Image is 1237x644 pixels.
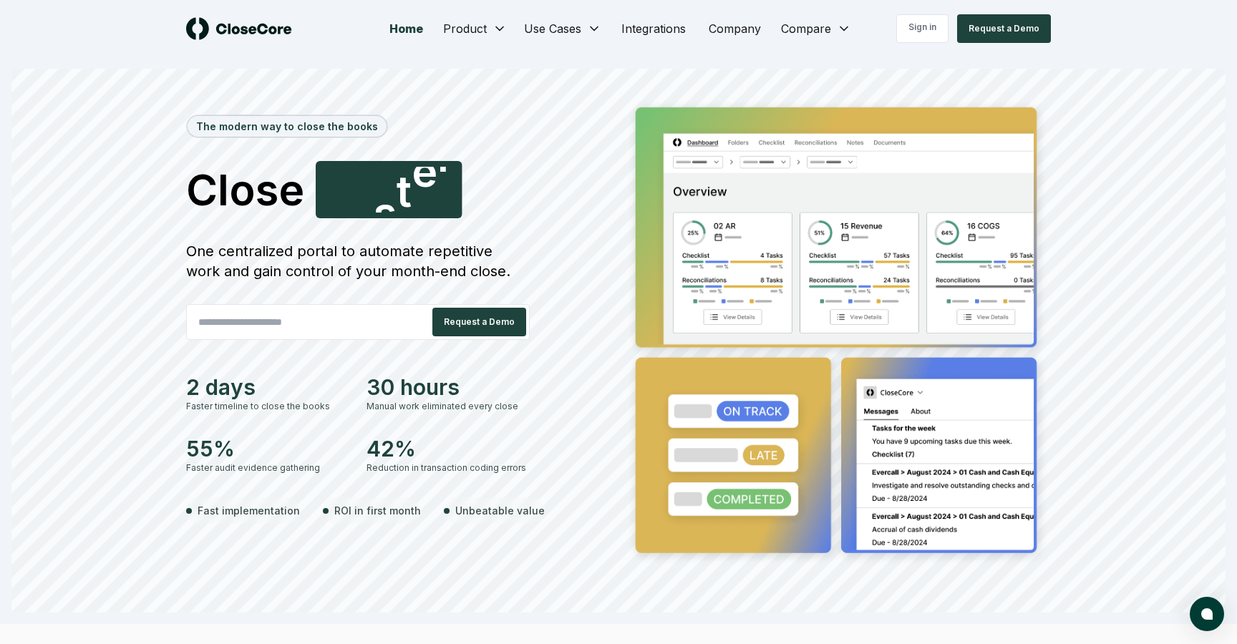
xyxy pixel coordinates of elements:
div: Manual work eliminated every close [367,400,530,413]
a: Company [697,14,772,43]
button: Request a Demo [432,308,526,336]
div: The modern way to close the books [188,116,387,137]
span: ROI in first month [334,503,421,518]
div: 2 days [186,374,349,400]
span: a [349,200,374,243]
button: atlas-launcher [1190,597,1224,631]
button: Request a Demo [957,14,1051,43]
a: Home [378,14,435,43]
div: Faster timeline to close the books [186,400,349,413]
span: Fast implementation [198,503,300,518]
div: Reduction in transaction coding errors [367,462,530,474]
a: Integrations [610,14,697,43]
button: Compare [772,14,860,43]
img: logo [186,17,292,40]
div: 55% [186,436,349,462]
button: Use Cases [515,14,610,43]
span: t [397,170,412,213]
span: e [412,150,437,192]
span: Unbeatable value [455,503,545,518]
span: Use Cases [524,20,581,37]
div: 30 hours [367,374,530,400]
a: Sign in [896,14,949,43]
div: One centralized portal to automate repetitive work and gain control of your month-end close. [186,241,530,281]
span: Product [443,20,487,37]
span: Close [186,168,304,211]
span: F [324,208,349,250]
span: s [374,191,397,234]
img: Jumbotron [624,97,1051,568]
button: Product [435,14,515,43]
div: 42% [367,436,530,462]
span: Compare [781,20,831,37]
span: r [437,135,455,177]
div: Faster audit evidence gathering [186,462,349,474]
